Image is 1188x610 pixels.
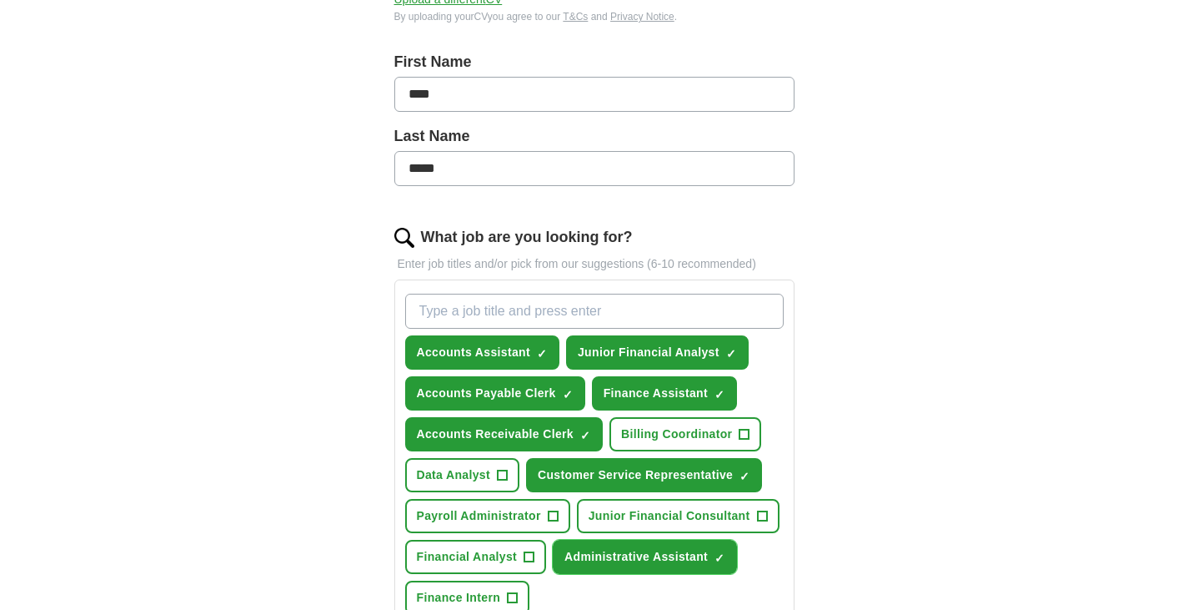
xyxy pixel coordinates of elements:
span: Administrative Assistant [564,548,708,566]
span: Finance Intern [417,589,501,607]
img: search.png [394,228,414,248]
span: ✓ [739,470,749,483]
span: Accounts Receivable Clerk [417,426,574,443]
div: By uploading your CV you agree to our and . [394,9,795,24]
span: Data Analyst [417,466,491,484]
label: What job are you looking for? [421,226,633,249]
button: Payroll Administrator [405,499,570,533]
span: Billing Coordinator [621,426,732,443]
span: Payroll Administrator [417,507,541,525]
span: Accounts Payable Clerk [417,385,556,402]
button: Accounts Assistant✓ [405,335,559,370]
span: ✓ [726,347,736,360]
span: Junior Financial Consultant [589,507,750,525]
input: Type a job title and press enter [405,294,784,329]
button: Data Analyst [405,458,520,492]
button: Accounts Receivable Clerk✓ [405,417,604,451]
a: Privacy Notice [610,11,674,23]
label: First Name [394,51,795,73]
span: ✓ [714,388,724,401]
span: Customer Service Representative [538,466,733,484]
button: Customer Service Representative✓ [526,458,762,492]
span: ✓ [563,388,573,401]
span: ✓ [714,552,724,565]
span: Accounts Assistant [417,344,530,361]
button: Junior Financial Consultant [577,499,779,533]
span: Junior Financial Analyst [578,344,719,361]
button: Accounts Payable Clerk✓ [405,376,585,411]
button: Junior Financial Analyst✓ [566,335,749,370]
span: Finance Assistant [604,385,708,402]
span: Financial Analyst [417,548,518,566]
button: Finance Assistant✓ [592,376,737,411]
span: ✓ [580,429,590,442]
a: T&Cs [563,11,588,23]
button: Administrative Assistant✓ [553,540,737,574]
button: Financial Analyst [405,540,547,574]
p: Enter job titles and/or pick from our suggestions (6-10 recommended) [394,255,795,273]
button: Billing Coordinator [609,417,761,451]
span: ✓ [537,347,547,360]
label: Last Name [394,125,795,148]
